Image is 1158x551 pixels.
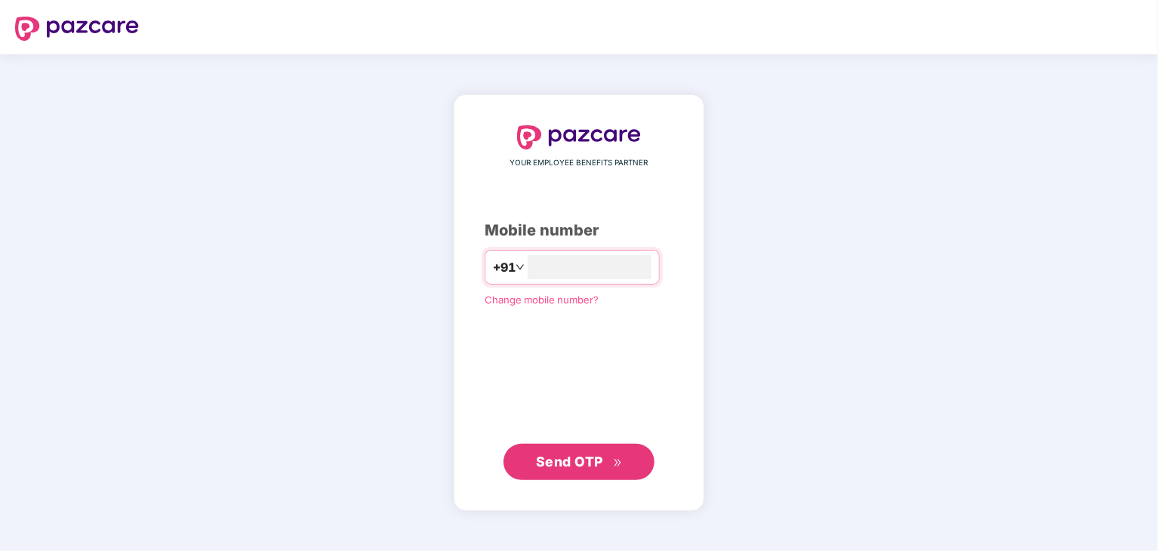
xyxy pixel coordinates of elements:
[493,258,516,277] span: +91
[516,263,525,272] span: down
[485,219,673,242] div: Mobile number
[536,454,603,469] span: Send OTP
[517,125,641,149] img: logo
[485,294,599,306] a: Change mobile number?
[510,157,648,169] span: YOUR EMPLOYEE BENEFITS PARTNER
[15,17,139,41] img: logo
[613,458,623,468] span: double-right
[504,444,654,480] button: Send OTPdouble-right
